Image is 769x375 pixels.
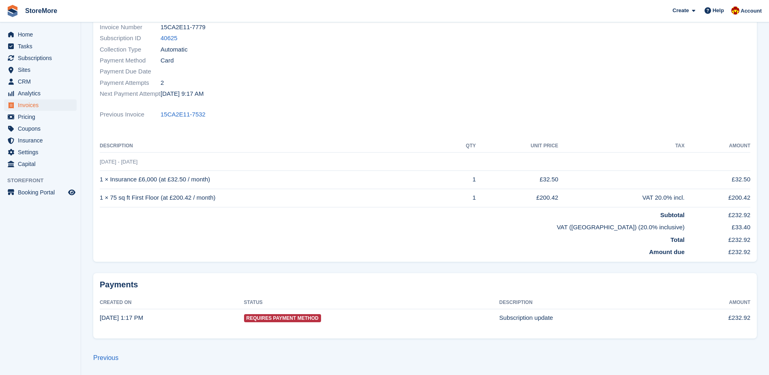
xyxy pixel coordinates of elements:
[685,207,750,220] td: £232.92
[18,135,66,146] span: Insurance
[7,177,81,185] span: Storefront
[649,248,685,255] strong: Amount due
[18,111,66,123] span: Pricing
[4,135,77,146] a: menu
[685,232,750,245] td: £232.92
[244,314,321,322] span: Requires Payment Method
[4,64,77,75] a: menu
[22,4,60,17] a: StoreMore
[18,52,66,64] span: Subscriptions
[4,76,77,87] a: menu
[100,78,161,88] span: Payment Attempts
[18,64,66,75] span: Sites
[476,170,558,189] td: £32.50
[558,140,685,153] th: Tax
[18,76,66,87] span: CRM
[731,6,739,15] img: Store More Team
[685,140,750,153] th: Amount
[244,296,499,309] th: Status
[713,6,724,15] span: Help
[100,170,446,189] td: 1 × Insurance £6,000 (at £32.50 / month)
[685,170,750,189] td: £32.50
[161,23,206,32] span: 15CA2E11-7779
[685,189,750,207] td: £200.42
[4,123,77,134] a: menu
[161,78,164,88] span: 2
[161,45,188,54] span: Automatic
[4,52,77,64] a: menu
[100,89,161,99] span: Next Payment Attempt
[67,187,77,197] a: Preview store
[685,244,750,257] td: £232.92
[677,309,750,327] td: £232.92
[100,23,161,32] span: Invoice Number
[100,159,137,165] span: [DATE] - [DATE]
[161,56,174,65] span: Card
[670,236,685,243] strong: Total
[446,189,476,207] td: 1
[93,354,118,361] a: Previous
[446,140,476,153] th: QTY
[18,88,66,99] span: Analytics
[4,88,77,99] a: menu
[4,99,77,111] a: menu
[18,99,66,111] span: Invoices
[558,193,685,203] div: VAT 20.0% incl.
[4,187,77,198] a: menu
[673,6,689,15] span: Create
[100,34,161,43] span: Subscription ID
[677,296,750,309] th: Amount
[4,41,77,52] a: menu
[4,29,77,40] a: menu
[499,309,678,327] td: Subscription update
[4,111,77,123] a: menu
[18,29,66,40] span: Home
[18,123,66,134] span: Coupons
[741,7,762,15] span: Account
[100,220,685,232] td: VAT ([GEOGRAPHIC_DATA]) (20.0% inclusive)
[4,147,77,158] a: menu
[100,280,750,290] h2: Payments
[18,158,66,170] span: Capital
[100,296,244,309] th: Created On
[18,41,66,52] span: Tasks
[660,211,685,218] strong: Subtotal
[18,147,66,158] span: Settings
[100,314,143,321] time: 2025-08-15 12:17:45 UTC
[161,34,178,43] a: 40625
[476,189,558,207] td: £200.42
[100,45,161,54] span: Collection Type
[6,5,19,17] img: stora-icon-8386f47178a22dfd0bd8f6a31ec36ba5ce8667c1dd55bd0f319d3a0aa187defe.svg
[4,158,77,170] a: menu
[100,110,161,119] span: Previous Invoice
[100,189,446,207] td: 1 × 75 sq ft First Floor (at £200.42 / month)
[100,56,161,65] span: Payment Method
[446,170,476,189] td: 1
[476,140,558,153] th: Unit Price
[100,67,161,76] span: Payment Due Date
[161,89,203,99] time: 2025-08-17 08:17:55 UTC
[18,187,66,198] span: Booking Portal
[499,296,678,309] th: Description
[100,140,446,153] th: Description
[161,110,206,119] a: 15CA2E11-7532
[685,220,750,232] td: £33.40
